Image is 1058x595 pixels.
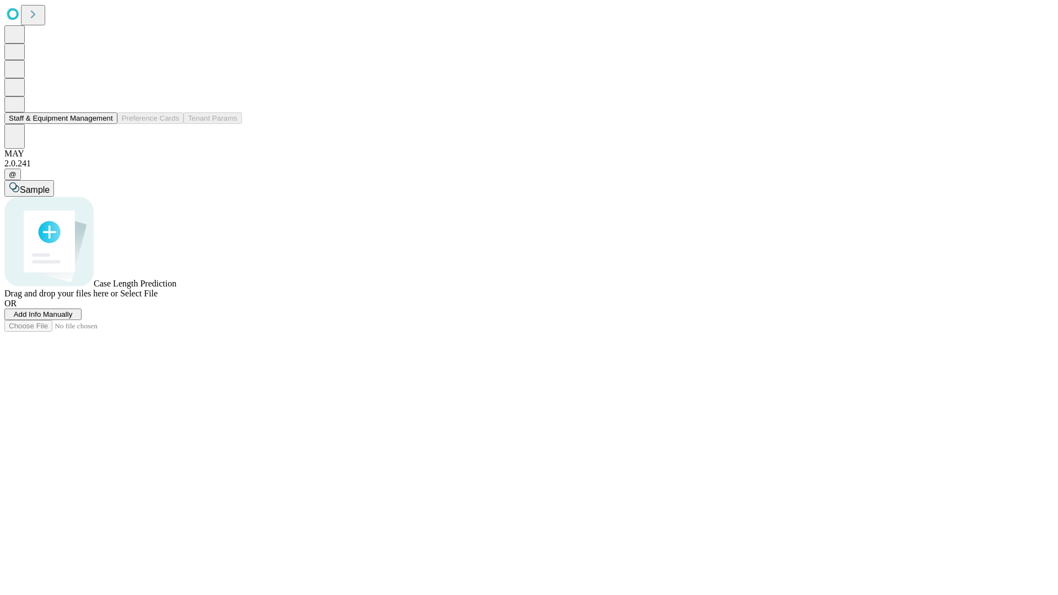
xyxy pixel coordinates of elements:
span: Drag and drop your files here or [4,289,118,298]
button: Add Info Manually [4,309,82,320]
button: Tenant Params [183,112,242,124]
span: Add Info Manually [14,310,73,318]
span: @ [9,170,17,178]
button: Sample [4,180,54,197]
span: OR [4,299,17,308]
div: MAY [4,149,1054,159]
button: Preference Cards [117,112,183,124]
span: Sample [20,185,50,194]
button: Staff & Equipment Management [4,112,117,124]
span: Select File [120,289,158,298]
button: @ [4,169,21,180]
div: 2.0.241 [4,159,1054,169]
span: Case Length Prediction [94,279,176,288]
